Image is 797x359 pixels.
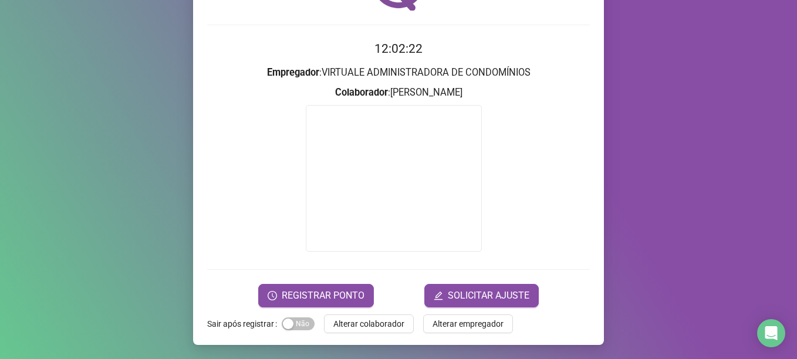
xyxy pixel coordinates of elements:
strong: Empregador [267,67,319,78]
span: Alterar colaborador [333,317,404,330]
strong: Colaborador [335,87,388,98]
h3: : VIRTUALE ADMINISTRADORA DE CONDOMÍNIOS [207,65,590,80]
span: clock-circle [268,291,277,300]
button: REGISTRAR PONTO [258,284,374,307]
button: Alterar empregador [423,314,513,333]
span: SOLICITAR AJUSTE [448,289,529,303]
h3: : [PERSON_NAME] [207,85,590,100]
time: 12:02:22 [374,42,423,56]
button: Alterar colaborador [324,314,414,333]
span: REGISTRAR PONTO [282,289,364,303]
div: Open Intercom Messenger [757,319,785,347]
span: edit [434,291,443,300]
span: Alterar empregador [433,317,504,330]
button: editSOLICITAR AJUSTE [424,284,539,307]
label: Sair após registrar [207,314,282,333]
